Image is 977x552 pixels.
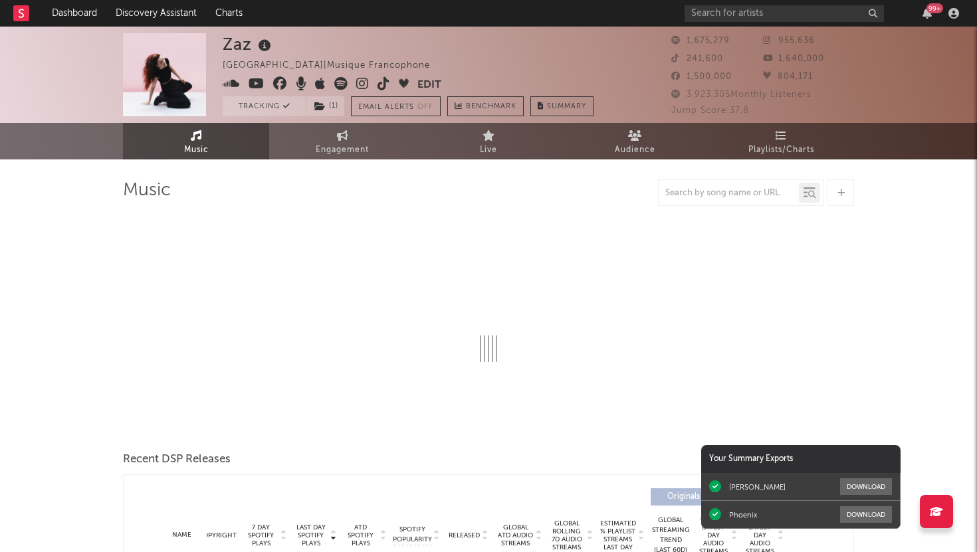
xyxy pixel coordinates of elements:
[269,123,415,159] a: Engagement
[840,478,892,495] button: Download
[659,493,720,501] span: Originals ( 0 )
[447,96,524,116] a: Benchmark
[497,523,534,547] span: Global ATD Audio Streams
[671,106,749,115] span: Jump Score: 37.8
[708,123,854,159] a: Playlists/Charts
[417,104,433,111] em: Off
[599,519,636,551] span: Estimated % Playlist Streams Last Day
[926,3,943,13] div: 99 +
[671,54,723,63] span: 241,600
[671,37,730,45] span: 1,675,279
[306,96,344,116] button: (1)
[685,5,884,22] input: Search for artists
[763,37,815,45] span: 955,636
[840,506,892,523] button: Download
[184,142,209,158] span: Music
[163,530,200,540] div: Name
[243,523,278,547] span: 7 Day Spotify Plays
[671,72,732,81] span: 1,500,000
[306,96,345,116] span: ( 1 )
[548,519,585,551] span: Global Rolling 7D Audio Streams
[562,123,708,159] a: Audience
[466,99,516,115] span: Benchmark
[729,482,786,492] div: [PERSON_NAME]
[651,488,740,506] button: Originals(0)
[763,54,824,63] span: 1,640,000
[293,523,328,547] span: Last Day Spotify Plays
[223,58,445,74] div: [GEOGRAPHIC_DATA] | Musique francophone
[449,531,480,539] span: Released
[415,123,562,159] a: Live
[223,96,306,116] button: Tracking
[351,96,441,116] button: Email AlertsOff
[316,142,369,158] span: Engagement
[671,90,812,99] span: 3,923,305 Monthly Listeners
[729,510,757,519] div: Phoenix
[923,8,932,19] button: 99+
[198,531,237,539] span: Copyright
[223,33,274,55] div: Zaz
[547,103,586,110] span: Summary
[748,142,814,158] span: Playlists/Charts
[417,77,441,94] button: Edit
[763,72,813,81] span: 804,171
[659,188,799,199] input: Search by song name or URL
[343,523,378,547] span: ATD Spotify Plays
[123,123,269,159] a: Music
[123,452,231,468] span: Recent DSP Releases
[480,142,497,158] span: Live
[701,445,901,473] div: Your Summary Exports
[530,96,594,116] button: Summary
[615,142,655,158] span: Audience
[393,525,432,545] span: Spotify Popularity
